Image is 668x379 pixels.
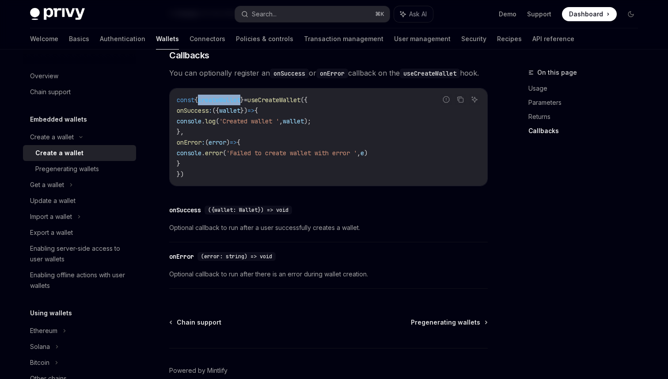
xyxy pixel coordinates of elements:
[532,28,574,50] a: API reference
[169,269,488,279] span: Optional callback to run after there is an error during wallet creation.
[198,96,240,104] span: createWallet
[30,243,131,264] div: Enabling server-side access to user wallets
[169,67,488,79] span: You can optionally register an or callback on the hook.
[316,69,348,78] code: onError
[23,193,136,209] a: Update a wallet
[461,28,486,50] a: Security
[30,227,73,238] div: Export a wallet
[30,211,72,222] div: Import a wallet
[304,28,383,50] a: Transaction management
[394,28,451,50] a: User management
[212,107,219,115] span: ({
[169,49,209,61] span: Callbacks
[270,69,309,78] code: onSuccess
[30,341,50,352] div: Solana
[624,7,638,21] button: Toggle dark mode
[205,149,223,157] span: error
[300,96,307,104] span: ({
[177,170,184,178] span: })
[357,149,361,157] span: ,
[100,28,145,50] a: Authentication
[30,8,85,20] img: dark logo
[23,161,136,177] a: Pregenerating wallets
[23,267,136,294] a: Enabling offline actions with user wallets
[23,84,136,100] a: Chain support
[279,117,283,125] span: ,
[223,149,226,157] span: (
[177,318,221,327] span: Chain support
[361,149,364,157] span: e
[205,117,216,125] span: log
[562,7,617,21] a: Dashboard
[469,94,480,105] button: Ask AI
[169,252,194,261] div: onError
[528,124,645,138] a: Callbacks
[375,11,384,18] span: ⌘ K
[569,10,603,19] span: Dashboard
[440,94,452,105] button: Report incorrect code
[283,117,304,125] span: wallet
[30,357,49,368] div: Bitcoin
[177,96,194,104] span: const
[240,96,244,104] span: }
[30,132,74,142] div: Create a wallet
[411,318,480,327] span: Pregenerating wallets
[205,138,209,146] span: (
[30,270,131,291] div: Enabling offline actions with user wallets
[455,94,466,105] button: Copy the contents from the code block
[35,148,83,158] div: Create a wallet
[30,308,72,318] h5: Using wallets
[209,138,226,146] span: error
[201,149,205,157] span: .
[236,28,293,50] a: Policies & controls
[177,149,201,157] span: console
[394,6,433,22] button: Ask AI
[216,117,219,125] span: (
[497,28,522,50] a: Recipes
[30,195,76,206] div: Update a wallet
[304,117,311,125] span: );
[208,207,288,214] span: ({wallet: Wallet}) => void
[169,366,228,375] a: Powered by Mintlify
[177,138,201,146] span: onError
[226,149,357,157] span: 'Failed to create wallet with error '
[23,225,136,241] a: Export a wallet
[177,160,180,168] span: }
[527,10,551,19] a: Support
[194,96,198,104] span: {
[30,180,64,190] div: Get a wallet
[156,28,179,50] a: Wallets
[219,107,240,115] span: wallet
[537,67,577,78] span: On this page
[23,241,136,267] a: Enabling server-side access to user wallets
[254,107,258,115] span: {
[252,9,277,19] div: Search...
[23,68,136,84] a: Overview
[226,138,230,146] span: )
[244,96,247,104] span: =
[201,117,205,125] span: .
[30,28,58,50] a: Welcome
[237,138,240,146] span: {
[499,10,516,19] a: Demo
[201,138,205,146] span: :
[30,114,87,125] h5: Embedded wallets
[190,28,225,50] a: Connectors
[177,128,184,136] span: },
[528,96,645,110] a: Parameters
[247,96,300,104] span: useCreateWallet
[30,87,71,97] div: Chain support
[35,164,99,174] div: Pregenerating wallets
[411,318,487,327] a: Pregenerating wallets
[528,110,645,124] a: Returns
[23,145,136,161] a: Create a wallet
[235,6,390,22] button: Search...⌘K
[69,28,89,50] a: Basics
[400,69,460,78] code: useCreateWallet
[169,206,201,214] div: onSuccess
[177,117,201,125] span: console
[240,107,247,115] span: })
[209,107,212,115] span: :
[528,81,645,96] a: Usage
[247,107,254,115] span: =>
